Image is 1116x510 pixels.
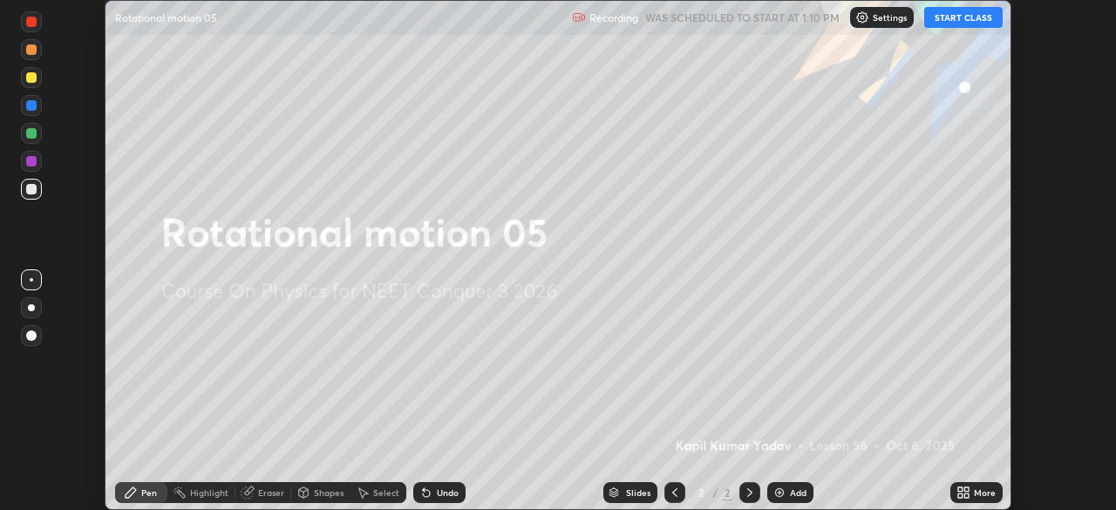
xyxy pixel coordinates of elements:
p: Recording [589,11,638,24]
img: add-slide-button [772,486,786,500]
div: Eraser [258,488,284,497]
div: 2 [692,487,710,498]
div: Pen [141,488,157,497]
div: Undo [437,488,459,497]
h5: WAS SCHEDULED TO START AT 1:10 PM [645,10,840,25]
p: Settings [873,13,907,22]
div: 2 [722,485,732,500]
div: Select [373,488,399,497]
div: Highlight [190,488,228,497]
img: class-settings-icons [855,10,869,24]
p: Rotational motion 05 [115,10,217,24]
div: Shapes [314,488,344,497]
img: recording.375f2c34.svg [572,10,586,24]
div: Add [790,488,806,497]
button: START CLASS [924,7,1003,28]
div: Slides [626,488,650,497]
div: More [974,488,996,497]
div: / [713,487,718,498]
